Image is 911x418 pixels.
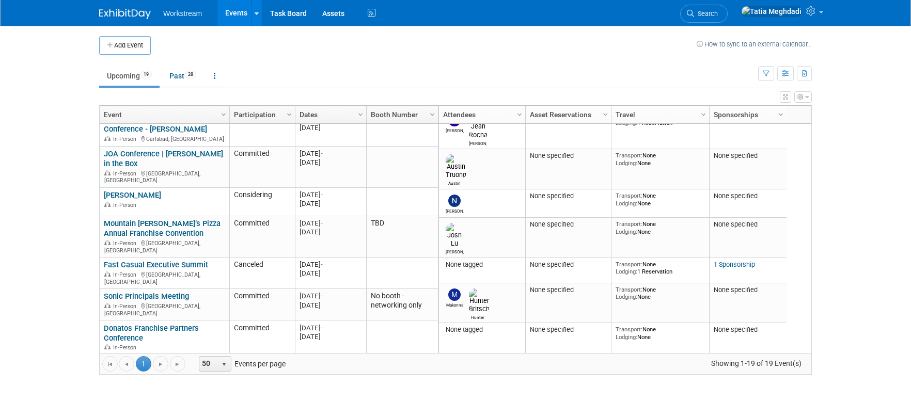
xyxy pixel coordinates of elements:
[113,303,139,310] span: In-Person
[616,261,705,276] div: None 1 Reservation
[530,286,574,294] span: None specified
[469,114,488,139] img: Jean Rocha
[106,360,114,368] span: Go to the first page
[113,344,139,351] span: In-Person
[616,286,642,293] span: Transport:
[530,192,574,200] span: None specified
[530,326,574,333] span: None specified
[113,202,139,208] span: In-Person
[366,289,438,320] td: No booth - networking only
[616,192,705,207] div: None None
[321,150,323,157] span: -
[443,106,519,123] a: Attendees
[104,202,111,207] img: In-Person Event
[102,356,118,372] a: Go to the first page
[229,188,295,216] td: Considering
[104,324,199,343] a: Donatos Franchise Partners Conference
[104,270,225,285] div: [GEOGRAPHIC_DATA], [GEOGRAPHIC_DATA]
[300,324,362,332] div: [DATE]
[220,360,228,368] span: select
[104,106,223,123] a: Event
[300,123,362,132] div: [DATE]
[122,360,131,368] span: Go to the previous page
[446,154,466,179] img: Austin Truong
[99,66,160,86] a: Upcoming19
[616,152,642,159] span: Transport:
[616,159,637,167] span: Lodging:
[616,326,705,341] div: None None
[616,220,642,228] span: Transport:
[300,158,362,167] div: [DATE]
[300,190,362,199] div: [DATE]
[448,288,461,301] img: Makenna Clark
[284,106,295,121] a: Column Settings
[702,356,811,371] span: Showing 1-19 of 19 Event(s)
[321,292,323,300] span: -
[469,288,490,313] img: Hunter Britsch
[714,192,758,200] span: None specified
[119,356,134,372] a: Go to the previous page
[469,313,487,320] div: Hunter Britsch
[428,110,436,119] span: Column Settings
[514,106,526,121] a: Column Settings
[104,219,221,238] a: Mountain [PERSON_NAME]’s Pizza Annual Franchise Convention
[104,136,111,141] img: In-Person Event
[616,152,705,167] div: None None
[698,106,710,121] a: Column Settings
[153,356,168,372] a: Go to the next page
[99,9,151,19] img: ExhibitDay
[104,134,225,143] div: Carlsbad, [GEOGRAPHIC_DATA]
[170,356,185,372] a: Go to the last page
[199,357,217,371] span: 50
[300,260,362,269] div: [DATE]
[680,5,728,23] a: Search
[300,199,362,208] div: [DATE]
[776,106,787,121] a: Column Settings
[300,219,362,228] div: [DATE]
[104,115,207,134] a: Star Franchise Association Conference - [PERSON_NAME]
[104,190,161,200] a: [PERSON_NAME]
[174,360,182,368] span: Go to the last page
[104,238,225,254] div: [GEOGRAPHIC_DATA], [GEOGRAPHIC_DATA]
[104,149,223,168] a: JOA Conference | [PERSON_NAME] in the Box
[113,271,139,278] span: In-Person
[777,110,785,119] span: Column Settings
[616,228,637,235] span: Lodging:
[104,301,225,317] div: [GEOGRAPHIC_DATA], [GEOGRAPHIC_DATA]
[234,106,288,123] a: Participation
[104,303,111,308] img: In-Person Event
[113,136,139,142] span: In-Person
[371,106,431,123] a: Booth Number
[616,200,637,207] span: Lodging:
[186,356,296,372] span: Events per page
[446,248,464,254] div: Josh Lu
[714,286,758,294] span: None specified
[300,269,362,278] div: [DATE]
[616,220,705,235] div: None None
[446,126,464,133] div: Jacob Davis
[104,271,111,277] img: In-Person Event
[697,40,812,48] a: How to sync to an external calendar...
[99,36,151,55] button: Add Event
[714,261,755,268] a: 1 Sponsorship
[300,228,362,236] div: [DATE]
[616,326,642,333] span: Transport:
[321,261,323,268] span: -
[443,326,522,334] div: None tagged
[616,268,637,275] span: Lodging:
[427,106,438,121] a: Column Settings
[229,289,295,320] td: Committed
[446,207,464,214] div: Nick Walters
[616,261,642,268] span: Transport:
[355,106,367,121] a: Column Settings
[366,216,438,258] td: TBD
[285,110,293,119] span: Column Settings
[321,324,323,332] span: -
[113,240,139,247] span: In-Person
[616,286,705,301] div: None None
[229,258,295,289] td: Canceled
[156,360,165,368] span: Go to the next page
[699,110,708,119] span: Column Settings
[446,223,464,248] img: Josh Lu
[136,356,151,372] span: 1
